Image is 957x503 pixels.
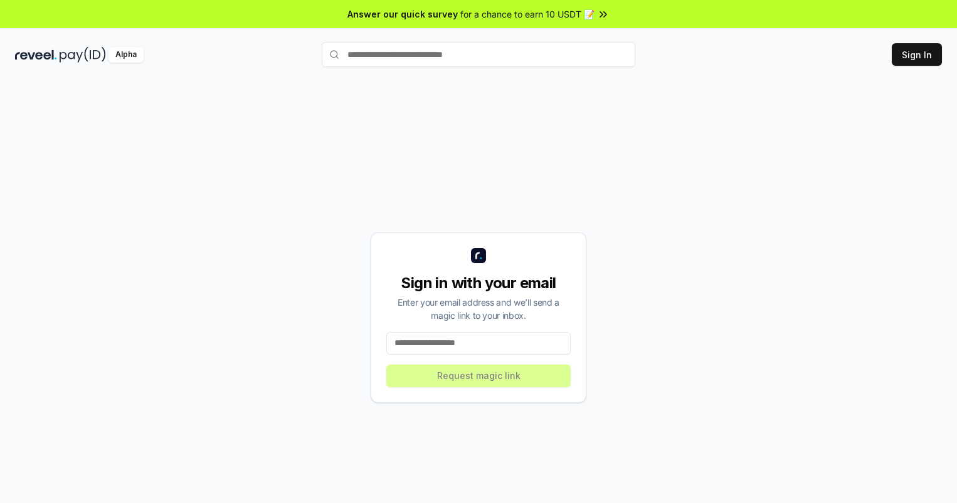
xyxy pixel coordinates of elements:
div: Enter your email address and we’ll send a magic link to your inbox. [386,296,571,322]
span: for a chance to earn 10 USDT 📝 [460,8,595,21]
div: Sign in with your email [386,273,571,293]
img: reveel_dark [15,47,57,63]
img: logo_small [471,248,486,263]
div: Alpha [108,47,144,63]
span: Answer our quick survey [347,8,458,21]
img: pay_id [60,47,106,63]
button: Sign In [892,43,942,66]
